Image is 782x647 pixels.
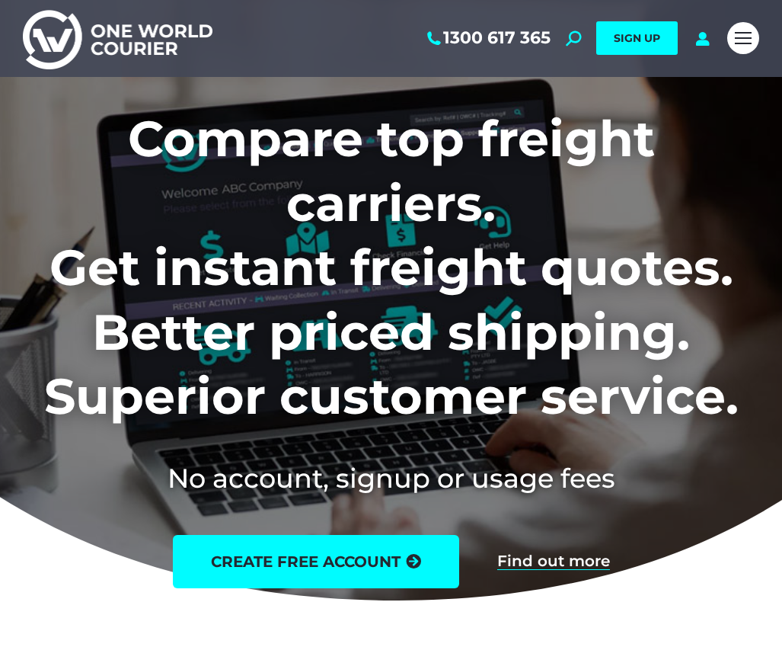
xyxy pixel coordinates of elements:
[727,22,759,54] a: Mobile menu icon
[23,460,759,497] h2: No account, signup or usage fees
[424,28,551,48] a: 1300 617 365
[23,107,759,429] h1: Compare top freight carriers. Get instant freight quotes. Better priced shipping. Superior custom...
[23,8,212,69] img: One World Courier
[596,21,678,55] a: SIGN UP
[173,535,459,588] a: create free account
[614,31,660,45] span: SIGN UP
[497,553,610,570] a: Find out more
